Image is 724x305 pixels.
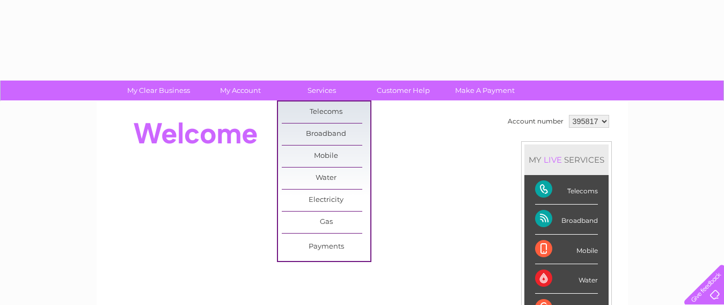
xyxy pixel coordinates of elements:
div: Telecoms [535,175,598,205]
div: MY SERVICES [524,144,609,175]
a: Mobile [282,146,370,167]
a: Telecoms [282,101,370,123]
a: Customer Help [359,81,448,100]
div: Water [535,264,598,294]
a: Broadband [282,124,370,145]
a: Payments [282,236,370,258]
a: Gas [282,212,370,233]
div: Broadband [535,205,598,234]
a: My Account [196,81,284,100]
a: Electricity [282,190,370,211]
a: Services [277,81,366,100]
a: Water [282,168,370,189]
div: Mobile [535,235,598,264]
a: My Clear Business [114,81,203,100]
div: LIVE [542,155,564,165]
td: Account number [505,112,566,130]
a: Make A Payment [441,81,529,100]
